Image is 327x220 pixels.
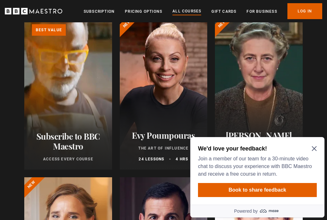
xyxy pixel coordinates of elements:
p: 24 lessons [139,156,164,162]
button: Book to share feedback [10,48,129,62]
p: Best value [32,24,66,36]
svg: BBC Maestro [5,6,62,16]
nav: Primary [84,3,322,19]
a: Log In [287,3,322,19]
h2: Evy Poumpouras [127,130,200,140]
p: Join a member of our team for a 30-minute video chat to discuss your experience with BBC Maestro ... [10,20,126,43]
a: Gift Cards [211,8,236,15]
h2: [PERSON_NAME] [223,130,295,140]
a: All Courses [172,8,201,15]
button: Close Maze Prompt [124,11,129,17]
a: Evy Poumpouras The Art of Influence 24 lessons 4 hrs New [120,17,208,170]
p: The Art of Influence [127,145,200,151]
div: Optional study invitation [3,3,137,83]
a: Powered by maze [3,70,137,83]
a: Subscription [84,8,115,15]
a: For business [247,8,277,15]
a: [PERSON_NAME] Writing 11 lessons 2.5 hrs New [215,17,303,170]
h2: We'd love your feedback! [10,10,126,18]
p: 4 hrs [176,156,188,162]
a: Pricing Options [125,8,162,15]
